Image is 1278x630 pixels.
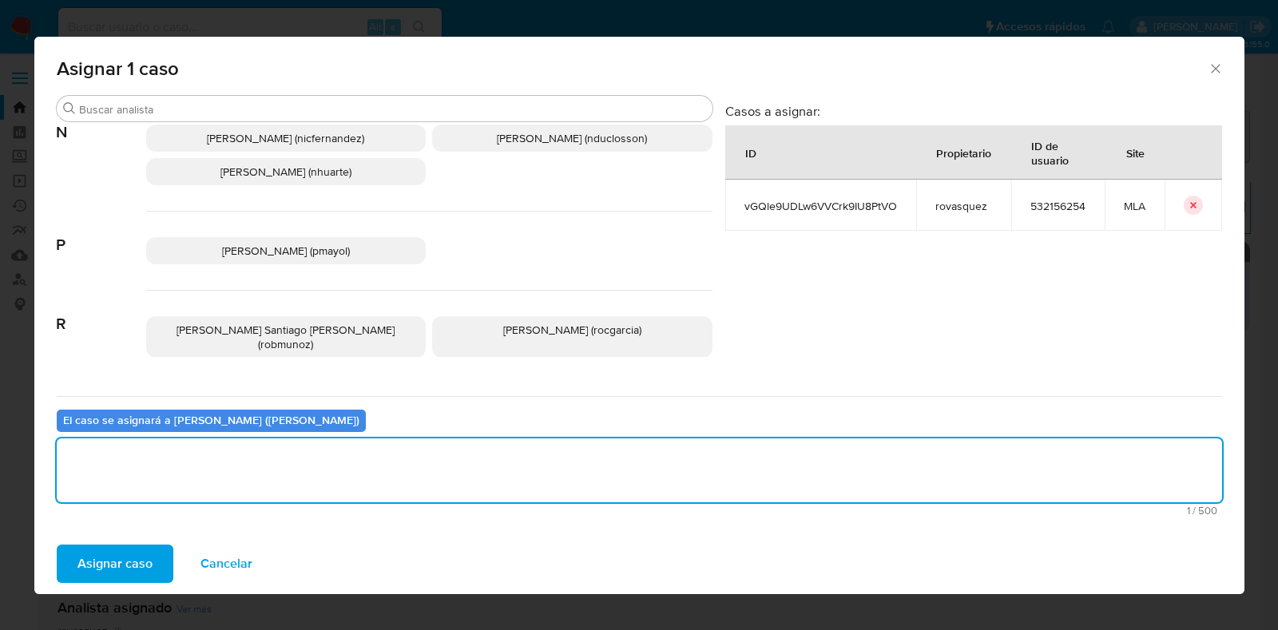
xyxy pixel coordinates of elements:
span: R [57,291,146,334]
button: Cerrar ventana [1208,61,1222,75]
div: ID de usuario [1012,126,1104,179]
span: 532156254 [1030,199,1086,213]
div: [PERSON_NAME] (nicfernandez) [146,125,427,152]
div: [PERSON_NAME] (rocgarcia) [432,316,712,358]
h3: Casos a asignar: [725,103,1222,119]
span: Asignar caso [77,546,153,581]
div: Propietario [917,133,1010,172]
div: Site [1107,133,1164,172]
div: [PERSON_NAME] (nhuarte) [146,158,427,185]
span: Máximo 500 caracteres [62,505,1217,516]
span: [PERSON_NAME] (rocgarcia) [503,322,641,338]
button: Asignar caso [57,545,173,583]
span: Asignar 1 caso [57,59,1209,78]
button: Buscar [63,102,76,115]
span: P [57,212,146,255]
span: vGQle9UDLw6VVCrk9IU8PtVO [744,199,897,213]
div: assign-modal [34,37,1244,594]
input: Buscar analista [79,102,706,117]
div: ID [726,133,776,172]
div: [PERSON_NAME] (pmayol) [146,237,427,264]
span: rovasquez [935,199,992,213]
button: Cancelar [180,545,273,583]
span: [PERSON_NAME] Santiago [PERSON_NAME] (robmunoz) [177,322,395,352]
b: El caso se asignará a [PERSON_NAME] ([PERSON_NAME]) [63,412,359,428]
div: [PERSON_NAME] Santiago [PERSON_NAME] (robmunoz) [146,316,427,358]
span: [PERSON_NAME] (nicfernandez) [207,130,364,146]
button: icon-button [1184,196,1203,215]
span: MLA [1124,199,1145,213]
span: [PERSON_NAME] (pmayol) [222,243,350,259]
div: [PERSON_NAME] (nduclosson) [432,125,712,152]
span: [PERSON_NAME] (nhuarte) [220,164,351,180]
span: Cancelar [200,546,252,581]
span: [PERSON_NAME] (nduclosson) [497,130,647,146]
